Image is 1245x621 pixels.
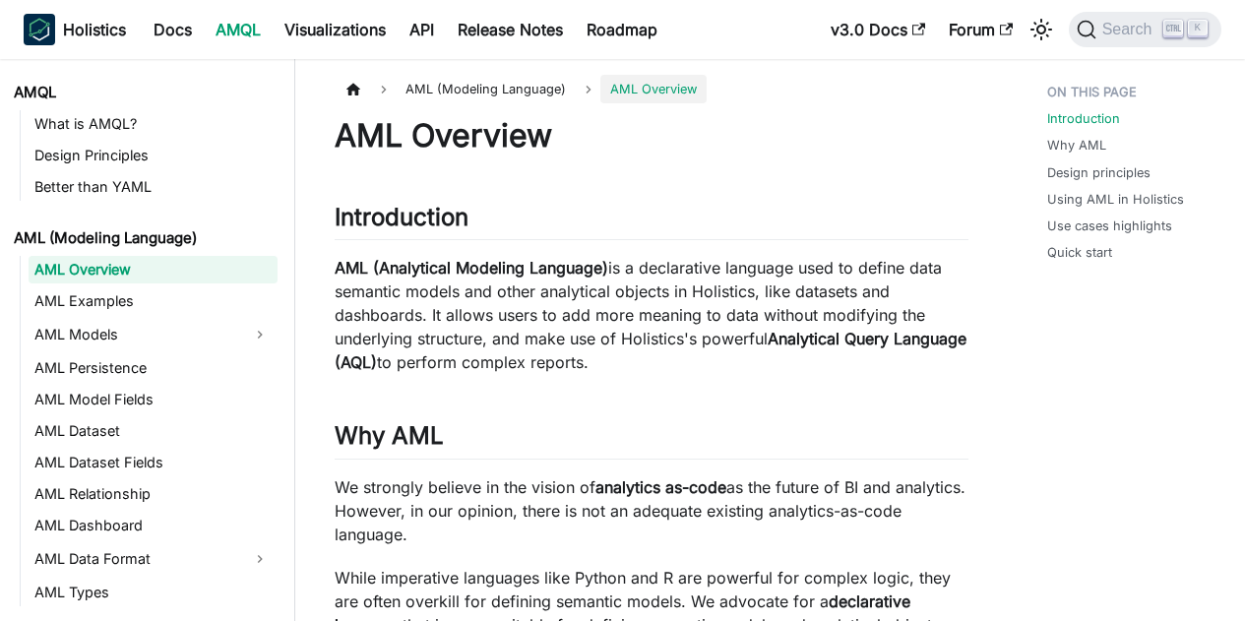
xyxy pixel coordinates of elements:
[1096,21,1164,38] span: Search
[1047,109,1120,128] a: Introduction
[1047,217,1172,235] a: Use cases highlights
[398,14,446,45] a: API
[1047,136,1106,155] a: Why AML
[29,319,242,350] a: AML Models
[819,14,937,45] a: v3.0 Docs
[29,110,278,138] a: What is AMQL?
[335,421,968,459] h2: Why AML
[29,256,278,283] a: AML Overview
[29,543,242,575] a: AML Data Format
[29,480,278,508] a: AML Relationship
[63,18,126,41] b: Holistics
[29,417,278,445] a: AML Dataset
[937,14,1025,45] a: Forum
[29,142,278,169] a: Design Principles
[600,75,707,103] span: AML Overview
[8,224,278,252] a: AML (Modeling Language)
[335,258,608,278] strong: AML (Analytical Modeling Language)
[142,14,204,45] a: Docs
[595,477,726,497] strong: analytics as-code
[242,543,278,575] button: Expand sidebar category 'AML Data Format'
[29,579,278,606] a: AML Types
[204,14,273,45] a: AMQL
[29,287,278,315] a: AML Examples
[1047,243,1112,262] a: Quick start
[29,386,278,413] a: AML Model Fields
[335,75,372,103] a: Home page
[24,14,126,45] a: HolisticsHolistics
[1047,163,1151,182] a: Design principles
[335,75,968,103] nav: Breadcrumbs
[1047,190,1184,209] a: Using AML in Holistics
[335,116,968,155] h1: AML Overview
[1188,20,1208,37] kbd: K
[446,14,575,45] a: Release Notes
[273,14,398,45] a: Visualizations
[1069,12,1221,47] button: Search (Ctrl+K)
[29,512,278,539] a: AML Dashboard
[242,319,278,350] button: Expand sidebar category 'AML Models'
[335,203,968,240] h2: Introduction
[396,75,576,103] span: AML (Modeling Language)
[29,354,278,382] a: AML Persistence
[24,14,55,45] img: Holistics
[8,79,278,106] a: AMQL
[29,449,278,476] a: AML Dataset Fields
[29,173,278,201] a: Better than YAML
[335,256,968,374] p: is a declarative language used to define data semantic models and other analytical objects in Hol...
[575,14,669,45] a: Roadmap
[1026,14,1057,45] button: Switch between dark and light mode (currently light mode)
[335,475,968,546] p: We strongly believe in the vision of as the future of BI and analytics. However, in our opinion, ...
